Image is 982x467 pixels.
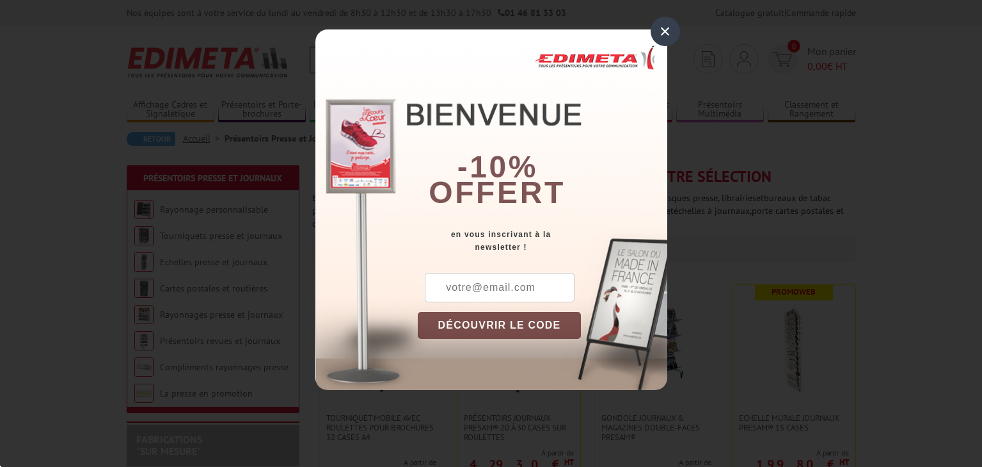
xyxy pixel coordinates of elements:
button: DÉCOUVRIR LE CODE [418,312,582,339]
input: votre@email.com [425,273,574,302]
font: offert [429,176,566,209]
div: × [651,17,680,46]
div: en vous inscrivant à la newsletter ! [418,228,667,254]
b: -10% [457,150,538,184]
